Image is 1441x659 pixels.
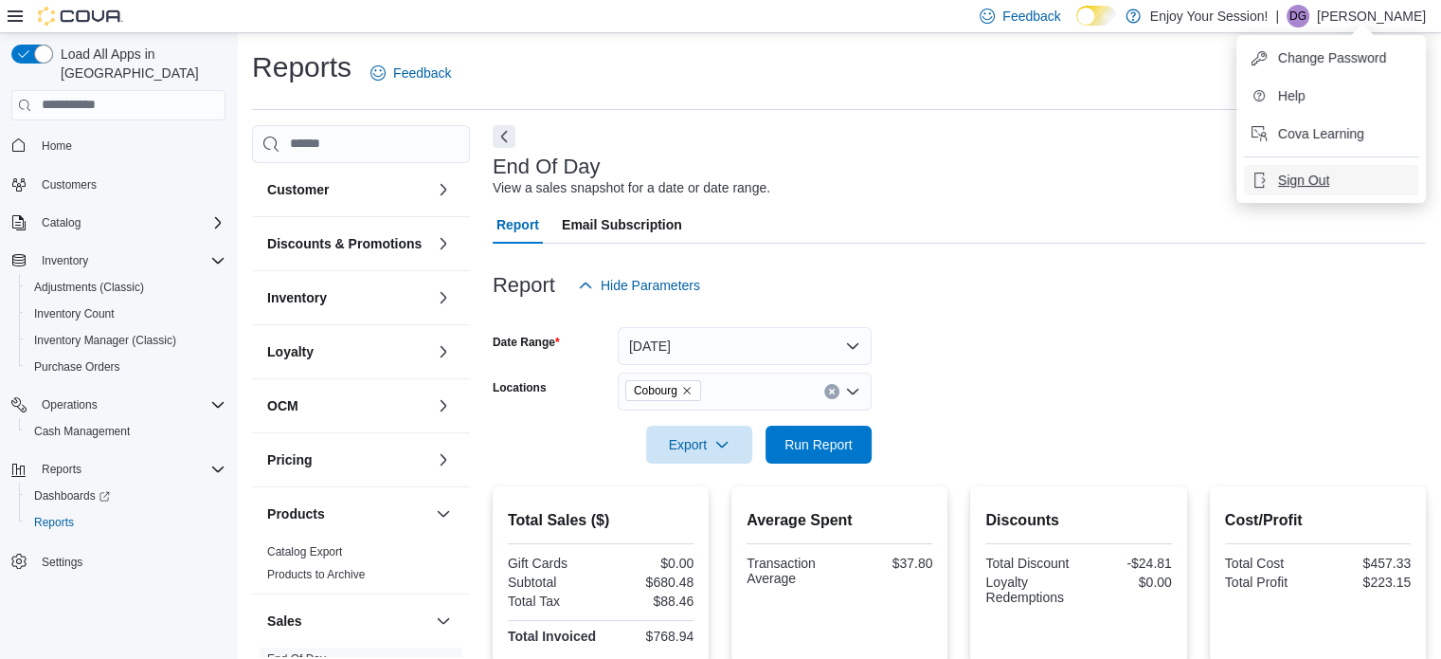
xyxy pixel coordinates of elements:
[634,381,677,400] span: Cobourg
[432,394,455,417] button: OCM
[34,458,89,481] button: Reports
[432,232,455,255] button: Discounts & Promotions
[845,384,860,399] button: Open list of options
[267,180,329,199] h3: Customer
[42,138,72,154] span: Home
[1083,556,1172,571] div: -$24.81
[4,247,233,274] button: Inventory
[985,556,1074,571] div: Total Discount
[1244,119,1418,149] button: Cova Learning
[432,178,455,201] button: Customer
[432,503,455,525] button: Products
[508,629,596,644] strong: Total Invoiced
[508,575,597,590] div: Subtotal
[747,509,932,532] h2: Average Spent
[42,555,82,570] span: Settings
[27,302,225,325] span: Inventory Count
[4,392,233,418] button: Operations
[267,567,365,582] span: Products to Archive
[4,171,233,198] button: Customers
[27,356,225,378] span: Purchase Orders
[27,485,225,507] span: Dashboards
[38,7,123,26] img: Cova
[11,124,225,625] nav: Complex example
[27,511,81,534] a: Reports
[432,448,455,471] button: Pricing
[784,435,853,454] span: Run Report
[34,551,90,574] a: Settings
[267,450,312,469] h3: Pricing
[27,420,225,443] span: Cash Management
[1317,5,1426,27] p: [PERSON_NAME]
[34,359,120,375] span: Purchase Orders
[42,215,81,230] span: Catalog
[508,594,597,609] div: Total Tax
[1083,575,1172,590] div: $0.00
[493,335,560,350] label: Date Range
[1287,5,1309,27] div: Darian Grimes
[19,483,233,509] a: Dashboards
[604,556,693,571] div: $0.00
[393,64,451,82] span: Feedback
[1278,48,1386,67] span: Change Password
[267,234,422,253] h3: Discounts & Promotions
[267,504,428,523] button: Products
[34,135,80,157] a: Home
[252,540,470,594] div: Products
[19,354,233,380] button: Purchase Orders
[42,462,81,477] span: Reports
[34,488,110,503] span: Dashboards
[681,385,693,396] button: Remove Cobourg from selection in this group
[432,340,455,363] button: Loyalty
[34,211,88,234] button: Catalog
[1244,43,1418,73] button: Change Password
[34,173,225,196] span: Customers
[42,253,88,268] span: Inventory
[34,134,225,157] span: Home
[1225,556,1314,571] div: Total Cost
[985,509,1171,532] h2: Discounts
[267,288,428,307] button: Inventory
[34,249,96,272] button: Inventory
[267,504,325,523] h3: Products
[747,556,836,586] div: Transaction Average
[1150,5,1269,27] p: Enjoy Your Session!
[4,547,233,575] button: Settings
[27,276,152,299] a: Adjustments (Classic)
[493,125,515,148] button: Next
[604,575,693,590] div: $680.48
[34,458,225,481] span: Reports
[493,156,601,178] h3: End Of Day
[604,594,693,609] div: $88.46
[267,544,342,559] span: Catalog Export
[267,612,428,631] button: Sales
[625,380,701,401] span: Cobourg
[27,485,117,507] a: Dashboards
[604,629,693,644] div: $768.94
[1322,575,1411,590] div: $223.15
[19,418,233,445] button: Cash Management
[19,301,233,327] button: Inventory Count
[1275,5,1279,27] p: |
[1322,556,1411,571] div: $457.33
[267,545,342,558] a: Catalog Export
[34,515,74,530] span: Reports
[657,426,741,464] span: Export
[601,276,700,295] span: Hide Parameters
[34,211,225,234] span: Catalog
[27,329,184,352] a: Inventory Manager (Classic)
[4,132,233,159] button: Home
[34,424,130,439] span: Cash Management
[27,356,128,378] a: Purchase Orders
[42,397,98,412] span: Operations
[19,327,233,354] button: Inventory Manager (Classic)
[19,509,233,536] button: Reports
[432,286,455,309] button: Inventory
[1244,165,1418,195] button: Sign Out
[1225,575,1314,590] div: Total Profit
[267,612,302,631] h3: Sales
[496,206,539,244] span: Report
[34,549,225,573] span: Settings
[4,210,233,236] button: Catalog
[646,426,752,464] button: Export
